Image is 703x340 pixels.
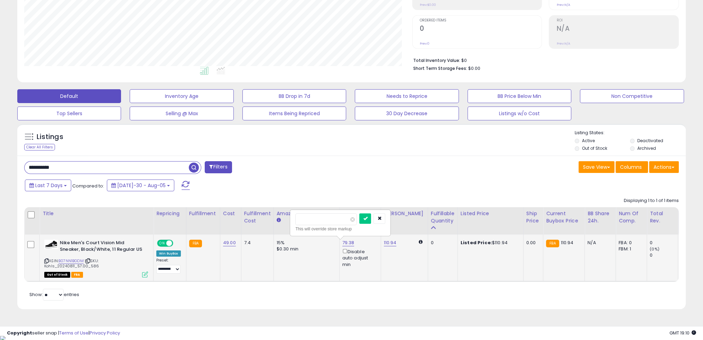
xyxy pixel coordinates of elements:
span: 110.94 [561,239,574,246]
span: ROI [556,19,678,22]
button: Inventory Age [130,89,233,103]
div: $0.30 min [277,246,334,252]
a: 79.38 [342,239,354,246]
b: Total Inventory Value: [413,57,460,63]
button: Last 7 Days [25,180,71,191]
div: N/A [588,240,610,246]
label: Active [582,138,595,144]
img: 31lSCzw1N6L._SL40_.jpg [44,240,58,249]
small: FBA [189,240,202,247]
div: Listed Price [461,210,520,217]
div: [PERSON_NAME] [384,210,425,217]
div: 15% [277,240,334,246]
div: ASIN: [44,240,148,277]
button: Columns [616,161,648,173]
small: FBA [546,240,559,247]
div: $110.94 [461,240,518,246]
h5: Listings [37,132,63,142]
span: Compared to: [72,183,104,189]
span: $0.00 [468,65,480,72]
span: OFF [172,240,183,246]
h2: N/A [556,25,678,34]
small: Prev: N/A [556,42,570,46]
button: Items Being Repriced [242,107,346,120]
div: This will override store markup [295,226,385,232]
span: Show: entries [29,291,79,298]
small: Prev: 0 [420,42,429,46]
button: BB Price Below Min [468,89,571,103]
button: [DATE]-30 - Aug-05 [107,180,174,191]
small: Amazon Fees. [277,217,281,223]
span: | SKU: Kohls_20240811_57.00_586 [44,258,99,268]
div: Fulfillment Cost [244,210,271,224]
label: Deactivated [637,138,663,144]
p: Listing States: [575,130,686,136]
div: FBM: 1 [619,246,641,252]
div: Fulfillable Quantity [431,210,455,224]
div: Current Buybox Price [546,210,582,224]
div: Disable auto adjust min [342,248,376,268]
div: Repricing [156,210,183,217]
button: Filters [205,161,232,173]
button: Selling @ Max [130,107,233,120]
button: Actions [649,161,679,173]
div: Displaying 1 to 1 of 1 items [624,197,679,204]
div: Clear All Filters [24,144,55,150]
button: Non Competitive [580,89,684,103]
div: seller snap | | [7,330,120,337]
button: Listings w/o Cost [468,107,571,120]
span: All listings that are currently out of stock and unavailable for purchase on Amazon [44,272,70,278]
li: $0 [413,56,674,64]
div: 0 [431,240,452,246]
a: Privacy Policy [90,330,120,336]
a: Terms of Use [59,330,89,336]
div: Title [43,210,150,217]
div: Num of Comp. [619,210,644,224]
div: FBA: 0 [619,240,641,246]
button: Default [17,89,121,103]
div: Win BuyBox [156,250,181,257]
small: (0%) [650,246,659,252]
small: Prev: N/A [556,3,570,7]
a: 110.94 [384,239,397,246]
span: Last 7 Days [35,182,63,189]
div: BB Share 24h. [588,210,613,224]
div: 0 [650,240,678,246]
strong: Copyright [7,330,32,336]
div: 7.4 [244,240,268,246]
span: FBA [71,272,83,278]
span: Ordered Items [420,19,542,22]
button: Top Sellers [17,107,121,120]
div: Preset: [156,258,181,274]
small: Prev: $0.00 [420,3,436,7]
span: ON [158,240,166,246]
div: Fulfillment [189,210,217,217]
span: 2025-08-14 19:10 GMT [669,330,696,336]
h2: 0 [420,25,542,34]
div: Cost [223,210,238,217]
button: 30 Day Decrease [355,107,459,120]
div: 0.00 [526,240,538,246]
span: [DATE]-30 - Aug-05 [117,182,166,189]
div: Amazon Fees [277,210,336,217]
div: Ship Price [526,210,540,224]
button: Save View [579,161,614,173]
div: 0 [650,252,678,258]
label: Out of Stock [582,145,607,151]
div: Total Rev. [650,210,675,224]
b: Nike Men's Court Vision Mid Sneaker, Black/White, 11 Regular US [60,240,144,254]
span: Columns [620,164,642,171]
a: 49.00 [223,239,236,246]
b: Listed Price: [461,239,492,246]
b: Short Term Storage Fees: [413,65,467,71]
a: B07NN1BGDM [58,258,84,264]
button: BB Drop in 7d [242,89,346,103]
button: Needs to Reprice [355,89,459,103]
label: Archived [637,145,656,151]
